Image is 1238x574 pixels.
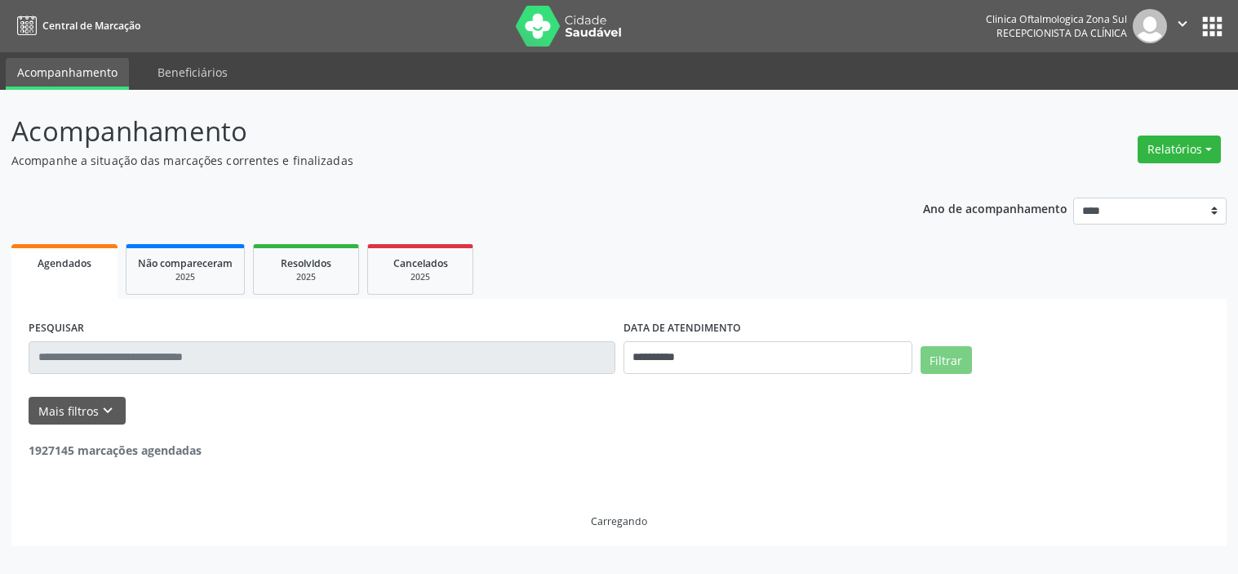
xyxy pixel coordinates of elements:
[921,346,972,374] button: Filtrar
[29,316,84,341] label: PESQUISAR
[11,12,140,39] a: Central de Marcação
[1133,9,1167,43] img: img
[1198,12,1227,41] button: apps
[1138,136,1221,163] button: Relatórios
[138,256,233,270] span: Não compareceram
[986,12,1127,26] div: Clinica Oftalmologica Zona Sul
[393,256,448,270] span: Cancelados
[996,26,1127,40] span: Recepcionista da clínica
[11,152,862,169] p: Acompanhe a situação das marcações correntes e finalizadas
[623,316,741,341] label: DATA DE ATENDIMENTO
[29,397,126,425] button: Mais filtroskeyboard_arrow_down
[6,58,129,90] a: Acompanhamento
[38,256,91,270] span: Agendados
[265,271,347,283] div: 2025
[29,443,202,458] strong: 1927145 marcações agendadas
[281,256,331,270] span: Resolvidos
[379,271,461,283] div: 2025
[42,19,140,33] span: Central de Marcação
[138,271,233,283] div: 2025
[1174,15,1191,33] i: 
[146,58,239,87] a: Beneficiários
[591,514,647,528] div: Carregando
[11,111,862,152] p: Acompanhamento
[923,198,1067,218] p: Ano de acompanhamento
[99,402,117,420] i: keyboard_arrow_down
[1167,9,1198,43] button: 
